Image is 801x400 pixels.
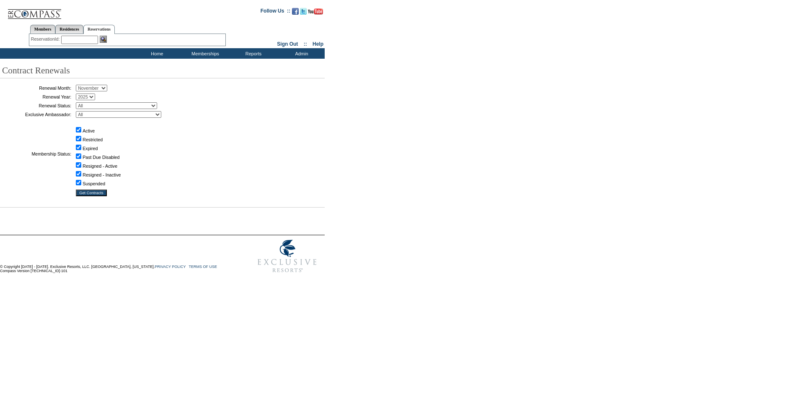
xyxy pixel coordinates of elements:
label: Resigned - Active [83,164,117,169]
td: Membership Status: [2,120,71,187]
td: Reports [228,48,276,59]
td: Renewal Month: [2,85,71,91]
label: Active [83,128,95,133]
span: :: [304,41,307,47]
img: Exclusive Resorts [250,235,325,277]
td: Home [132,48,180,59]
a: Members [30,25,56,34]
label: Restricted [83,137,103,142]
td: Exclusive Ambassador: [2,111,71,118]
label: Expired [83,146,98,151]
td: Renewal Status: [2,102,71,109]
label: Resigned - Inactive [83,172,121,177]
label: Past Due Disabled [83,155,119,160]
img: Follow us on Twitter [300,8,307,15]
input: Get Contracts [76,190,107,196]
img: Become our fan on Facebook [292,8,299,15]
label: Suspended [83,181,105,186]
img: Compass Home [7,2,62,19]
div: ReservationId: [31,36,62,43]
a: Help [313,41,323,47]
td: Renewal Year: [2,94,71,100]
a: Reservations [83,25,115,34]
td: Admin [276,48,325,59]
a: TERMS OF USE [189,265,217,269]
img: Subscribe to our YouTube Channel [308,8,323,15]
a: Become our fan on Facebook [292,10,299,16]
a: Follow us on Twitter [300,10,307,16]
a: Sign Out [277,41,298,47]
td: Memberships [180,48,228,59]
a: Subscribe to our YouTube Channel [308,10,323,16]
img: Reservation Search [100,36,107,43]
a: PRIVACY POLICY [155,265,186,269]
a: Residences [55,25,83,34]
td: Follow Us :: [261,7,290,17]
